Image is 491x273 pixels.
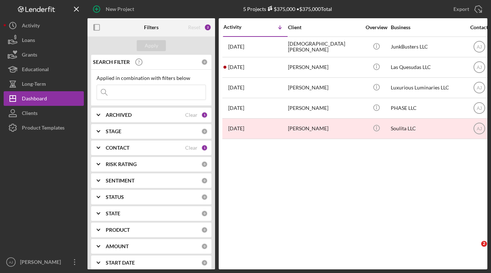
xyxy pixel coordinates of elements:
time: 2024-04-08 11:33 [228,126,244,131]
b: START DATE [106,260,135,266]
div: Dashboard [22,91,47,108]
div: Client [288,24,361,30]
iframe: Intercom live chat [466,241,484,258]
div: 2 [204,24,211,31]
div: 0 [201,161,208,168]
div: 0 [201,210,208,217]
div: [DEMOGRAPHIC_DATA][PERSON_NAME] [288,37,361,57]
div: PHASE LLC [391,99,464,118]
div: 0 [201,59,208,65]
button: Dashboard [4,91,84,106]
div: [PERSON_NAME] [288,99,361,118]
div: Clear [185,145,198,151]
div: Activity [223,24,256,30]
div: Las Quesudas LLC [391,58,464,77]
text: AJ [476,106,482,111]
div: 0 [201,243,208,250]
b: STATUS [106,194,124,200]
div: Clients [22,106,38,122]
b: ARCHIVED [106,112,132,118]
button: Grants [4,47,84,62]
b: STAGE [106,128,121,134]
b: SEARCH FILTER [93,59,130,65]
div: New Project [106,2,134,16]
div: 0 [201,177,208,184]
div: Loans [22,33,35,49]
div: Activity [22,18,40,35]
button: Clients [4,106,84,120]
div: Soulita LLC [391,119,464,138]
div: [PERSON_NAME] [288,58,361,77]
div: 0 [201,259,208,266]
b: Filters [144,24,159,30]
span: 2 [481,241,487,247]
text: AJ [476,85,482,91]
div: Clear [185,112,198,118]
button: Product Templates [4,120,84,135]
div: Reset [188,24,200,30]
text: AJ [476,65,482,70]
b: RISK RATING [106,161,137,167]
div: Export [453,2,469,16]
div: Luxurious Luminaries LLC [391,78,464,97]
div: Apply [145,40,158,51]
time: 2025-08-14 19:39 [228,44,244,50]
button: New Project [87,2,141,16]
button: AJ[PERSON_NAME] [4,255,84,269]
div: Overview [363,24,390,30]
b: CONTACT [106,145,129,151]
button: Loans [4,33,84,47]
button: Apply [137,40,166,51]
button: Educational [4,62,84,77]
div: Business [391,24,464,30]
div: 1 [201,112,208,118]
b: SENTIMENT [106,178,135,184]
div: [PERSON_NAME] [288,119,361,138]
button: Export [446,2,487,16]
text: AJ [476,126,482,131]
text: AJ [476,45,482,50]
div: Product Templates [22,120,65,137]
time: 2025-05-07 17:27 [228,105,244,111]
time: 2025-07-26 06:39 [228,64,244,70]
b: STATE [106,211,120,216]
div: Applied in combination with filters below [97,75,206,81]
div: 5 Projects • $375,000 Total [243,6,332,12]
button: Long-Term [4,77,84,91]
div: 0 [201,194,208,200]
text: AJ [9,260,13,264]
b: AMOUNT [106,243,129,249]
div: 0 [201,227,208,233]
div: Grants [22,47,37,64]
div: Educational [22,62,49,78]
div: $375,000 [266,6,295,12]
div: 1 [201,145,208,151]
button: Activity [4,18,84,33]
div: 0 [201,128,208,135]
div: Long-Term [22,77,46,93]
div: JunkBusters LLC [391,37,464,57]
b: PRODUCT [106,227,130,233]
time: 2025-05-16 16:39 [228,85,244,91]
div: [PERSON_NAME] [288,78,361,97]
div: [PERSON_NAME] [18,255,66,271]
